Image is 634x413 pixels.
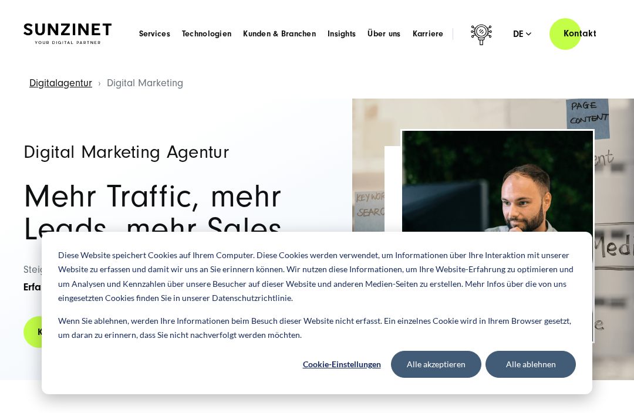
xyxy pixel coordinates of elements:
[243,28,316,40] a: Kunden & Branchen
[58,248,576,306] p: Diese Website speichert Cookies auf Ihrem Computer. Diese Cookies werden verwendet, um Informatio...
[23,23,112,44] img: SUNZINET Full Service Digital Agentur
[402,131,593,341] img: Full-Service Digitalagentur SUNZINET - Digital Marketing
[182,28,231,40] a: Technologien
[549,17,611,50] a: Kontakt
[328,28,356,40] a: Insights
[42,232,592,394] div: Cookie banner
[296,351,387,378] button: Cookie-Einstellungen
[23,263,281,294] span: Steigern Sie Ihre Marketing-Power mit unseren und , in
[391,351,481,378] button: Alle akzeptieren
[139,28,170,40] a: Services
[23,180,332,246] h2: Mehr Traffic, mehr Leads, mehr Sales
[352,99,634,380] img: Full-Service Digitalagentur SUNZINET - Digital Marketing_2
[23,143,332,161] h1: Digital Marketing Agentur
[485,351,576,378] button: Alle ablehnen
[367,28,400,40] a: Über uns
[29,77,92,89] a: Digitalagentur
[413,28,444,40] a: Karriere
[58,314,576,343] p: Wenn Sie ablehnen, werden Ihre Informationen beim Besuch dieser Website nicht erfasst. Ein einzel...
[107,77,183,89] span: Digital Marketing
[23,316,135,349] a: Kontakt aufnehmen
[513,28,532,40] div: de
